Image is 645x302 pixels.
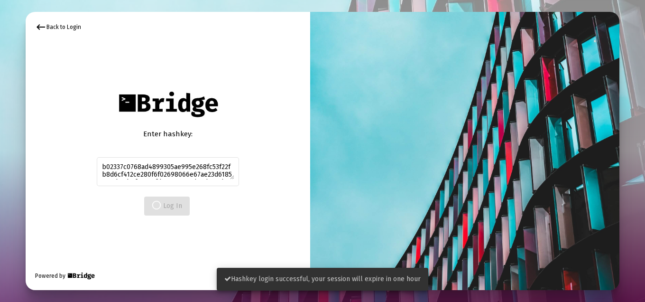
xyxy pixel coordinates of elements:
[35,21,81,33] div: Back to Login
[152,202,182,210] span: Log In
[97,129,239,139] div: Enter hashkey:
[144,197,190,216] button: Log In
[35,271,95,281] div: Powered by
[114,86,222,122] img: Bridge Financial Technology Logo
[66,271,95,281] img: Bridge Financial Technology Logo
[35,21,46,33] mat-icon: keyboard_backspace
[224,275,421,283] span: Hashkey login successful, your session will expire in one hour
